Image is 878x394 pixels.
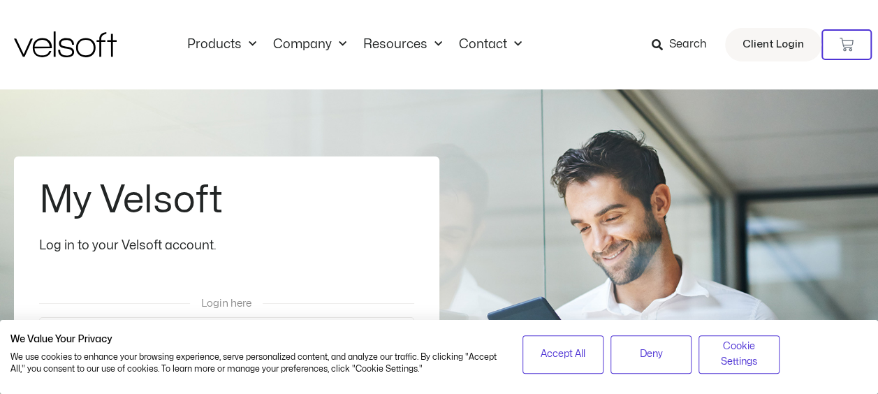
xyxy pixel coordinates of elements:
[652,33,717,57] a: Search
[541,346,585,362] span: Accept All
[265,37,355,52] a: CompanyMenu Toggle
[179,37,265,52] a: ProductsMenu Toggle
[39,236,414,256] div: Log in to your Velsoft account.
[39,182,414,219] h2: My Velsoft
[355,37,451,52] a: ResourcesMenu Toggle
[708,339,770,370] span: Cookie Settings
[10,333,502,346] h2: We Value Your Privacy
[14,31,117,57] img: Velsoft Training Materials
[725,28,821,61] a: Client Login
[640,346,663,362] span: Deny
[669,36,707,54] span: Search
[522,335,603,374] button: Accept all cookies
[698,335,780,374] button: Adjust cookie preferences
[451,37,530,52] a: ContactMenu Toggle
[610,335,692,374] button: Deny all cookies
[179,37,530,52] nav: Menu
[201,298,251,309] span: Login here
[10,351,502,375] p: We use cookies to enhance your browsing experience, serve personalized content, and analyze our t...
[742,36,804,54] span: Client Login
